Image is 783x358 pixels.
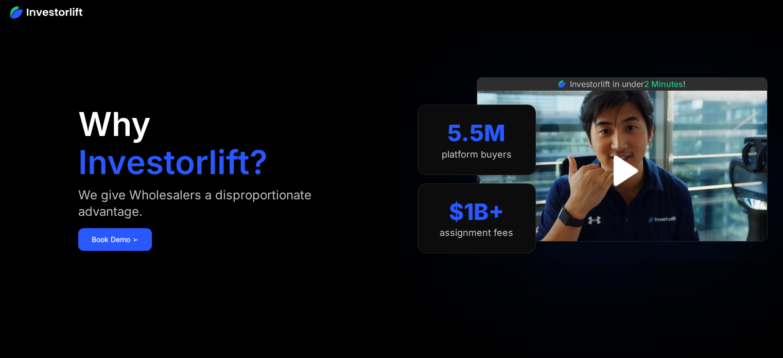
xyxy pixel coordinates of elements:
[644,79,683,89] span: 2 Minutes
[570,78,686,90] div: Investorlift in under !
[440,227,513,238] div: assignment fees
[442,149,512,160] div: platform buyers
[447,120,506,147] div: 5.5M
[78,108,151,141] h1: Why
[599,148,645,194] a: open lightbox
[78,228,152,251] a: Book Demo ➢
[545,247,699,259] iframe: Customer reviews powered by Trustpilot
[78,146,268,179] h1: Investorlift?
[449,198,504,226] div: $1B+
[78,187,361,220] div: We give Wholesalers a disproportionate advantage.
